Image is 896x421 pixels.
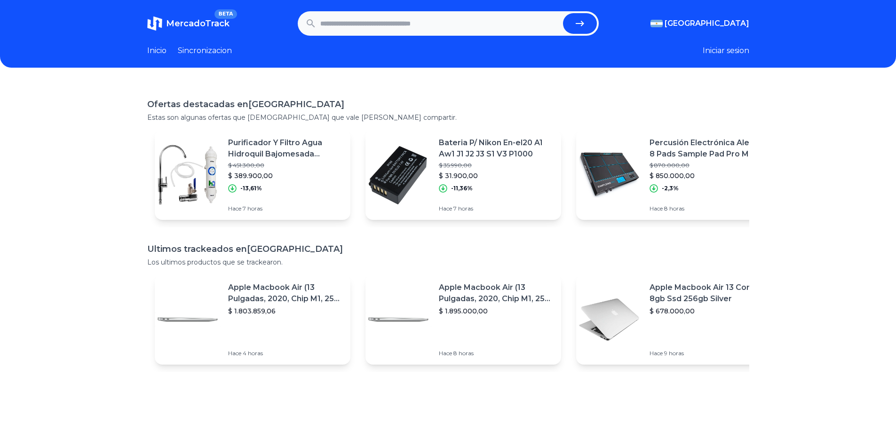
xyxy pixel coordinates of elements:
[439,350,554,357] p: Hace 8 horas
[662,185,679,192] p: -2,3%
[439,205,554,212] p: Hace 7 horas
[365,287,431,352] img: Featured image
[439,162,554,169] p: $ 35.990,00
[228,162,343,169] p: $ 451.300,00
[228,282,343,304] p: Apple Macbook Air (13 Pulgadas, 2020, Chip M1, 256 Gb De Ssd, 8 Gb De Ram) - Plata
[147,16,230,31] a: MercadoTrackBETA
[650,205,764,212] p: Hace 8 horas
[228,205,343,212] p: Hace 7 horas
[439,137,554,160] p: Bateria P/ Nikon En-el20 A1 Aw1 J1 J2 J3 S1 V3 P1000
[155,142,221,208] img: Featured image
[155,287,221,352] img: Featured image
[240,185,262,192] p: -13,61%
[576,274,772,365] a: Featured imageApple Macbook Air 13 Core I5 8gb Ssd 256gb Silver$ 678.000,00Hace 9 horas
[650,282,764,304] p: Apple Macbook Air 13 Core I5 8gb Ssd 256gb Silver
[214,9,237,19] span: BETA
[147,98,749,111] h1: Ofertas destacadas en [GEOGRAPHIC_DATA]
[576,142,642,208] img: Featured image
[650,20,663,27] img: Argentina
[147,257,749,267] p: Los ultimos productos que se trackearon.
[166,18,230,29] span: MercadoTrack
[147,45,167,56] a: Inicio
[665,18,749,29] span: [GEOGRAPHIC_DATA]
[365,142,431,208] img: Featured image
[147,113,749,122] p: Estas son algunas ofertas que [DEMOGRAPHIC_DATA] que vale [PERSON_NAME] compartir.
[650,171,764,180] p: $ 850.000,00
[147,16,162,31] img: MercadoTrack
[228,137,343,160] p: Purificador Y Filtro Agua Hidroquil Bajomesada Selectogar
[155,274,350,365] a: Featured imageApple Macbook Air (13 Pulgadas, 2020, Chip M1, 256 Gb De Ssd, 8 Gb De Ram) - Plata$...
[703,45,749,56] button: Iniciar sesion
[439,171,554,180] p: $ 31.900,00
[650,350,764,357] p: Hace 9 horas
[228,350,343,357] p: Hace 4 horas
[365,274,561,365] a: Featured imageApple Macbook Air (13 Pulgadas, 2020, Chip M1, 256 Gb De Ssd, 8 Gb De Ram) - Plata$...
[228,306,343,316] p: $ 1.803.859,06
[439,306,554,316] p: $ 1.895.000,00
[155,130,350,220] a: Featured imagePurificador Y Filtro Agua Hidroquil Bajomesada Selectogar$ 451.300,00$ 389.900,00-1...
[650,137,764,160] p: Percusión Electrónica Alesis 8 Pads Sample Pad Pro Midi Led
[178,45,232,56] a: Sincronizacion
[147,242,749,256] h1: Ultimos trackeados en [GEOGRAPHIC_DATA]
[576,287,642,352] img: Featured image
[650,162,764,169] p: $ 870.000,00
[650,18,749,29] button: [GEOGRAPHIC_DATA]
[228,171,343,180] p: $ 389.900,00
[576,130,772,220] a: Featured imagePercusión Electrónica Alesis 8 Pads Sample Pad Pro Midi Led$ 870.000,00$ 850.000,00...
[439,282,554,304] p: Apple Macbook Air (13 Pulgadas, 2020, Chip M1, 256 Gb De Ssd, 8 Gb De Ram) - Plata
[451,185,473,192] p: -11,36%
[650,306,764,316] p: $ 678.000,00
[365,130,561,220] a: Featured imageBateria P/ Nikon En-el20 A1 Aw1 J1 J2 J3 S1 V3 P1000$ 35.990,00$ 31.900,00-11,36%Ha...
